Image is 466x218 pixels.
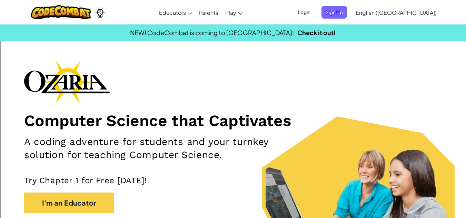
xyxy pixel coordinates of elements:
[24,135,304,162] h2: A coding adventure for students and your turnkey solution for teaching Computer Science.
[297,29,336,37] a: Check it out!
[24,111,442,130] h1: Computer Science that Captivates
[130,29,294,37] span: NEW! CodeCombat is coming to [GEOGRAPHIC_DATA]!
[24,193,114,213] button: I'm an Educator
[196,3,222,22] a: Parents
[159,9,186,16] span: Educators
[24,60,110,104] img: Ozaria branding logo
[352,3,440,22] a: English ([GEOGRAPHIC_DATA])
[31,5,91,19] img: CodeCombat logo
[321,6,347,19] button: Sign Up
[222,3,246,22] a: Play
[356,9,437,16] span: English ([GEOGRAPHIC_DATA])
[294,6,315,19] button: Login
[156,3,196,22] a: Educators
[24,175,442,186] p: Try Chapter 1 for Free [DATE]!
[95,7,106,18] img: Ozaria
[225,9,236,16] span: Play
